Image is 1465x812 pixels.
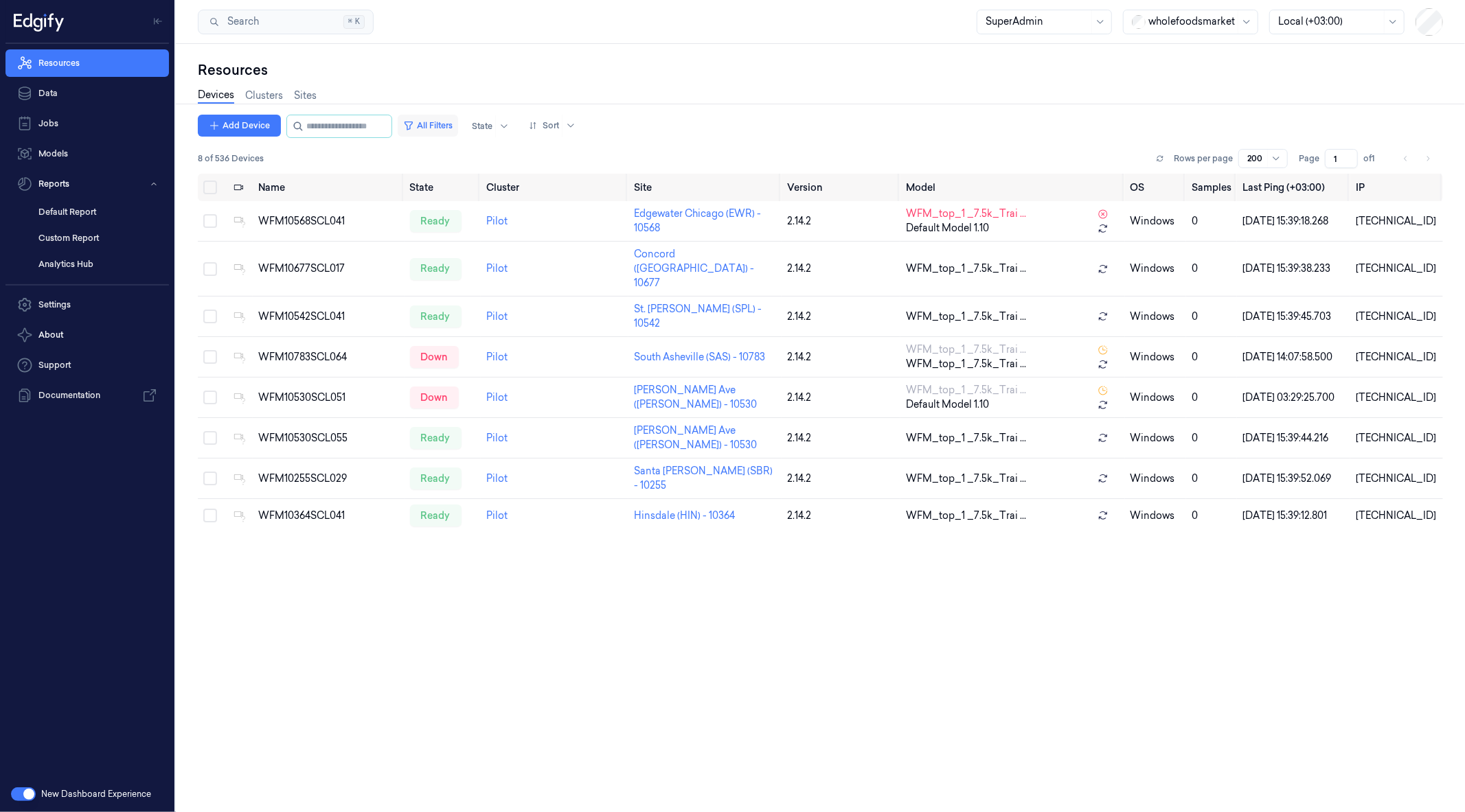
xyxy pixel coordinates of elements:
[486,472,508,485] a: Pilot
[1356,391,1438,405] div: [TECHNICAL_ID]
[1356,472,1438,486] div: [TECHNICAL_ID]
[787,509,895,523] div: 2.14.2
[198,115,281,137] button: Add Device
[5,80,169,107] a: Data
[634,509,735,522] a: Hinsdale (HIN) - 10364
[787,472,895,486] div: 2.14.2
[1131,472,1181,486] p: windows
[198,60,1443,80] div: Resources
[1131,214,1181,229] p: windows
[203,181,217,194] button: Select all
[1242,472,1345,486] div: [DATE] 15:39:52.069
[787,391,895,405] div: 2.14.2
[203,310,217,323] button: Select row
[1242,509,1345,523] div: [DATE] 15:39:12.801
[258,391,398,405] div: WFM10530SCL051
[906,262,1026,276] span: WFM_top_1 _7.5k_Trai ...
[906,383,1026,397] span: WFM_top_1 _7.5k_Trai ...
[1350,174,1443,201] th: IP
[203,509,217,522] button: Select row
[258,262,398,276] div: WFM10677SCL017
[628,174,782,201] th: Site
[203,472,217,485] button: Select row
[1242,431,1345,445] div: [DATE] 15:39:44.216
[1396,149,1438,168] nav: pagination
[1192,214,1231,229] div: 0
[405,174,481,201] th: State
[27,200,169,224] a: Default Report
[410,467,462,489] div: ready
[410,427,462,449] div: ready
[258,472,398,486] div: WFM10255SCL029
[1131,350,1181,364] p: windows
[410,386,459,408] div: down
[410,305,462,327] div: ready
[634,465,773,491] a: Santa [PERSON_NAME] (SBR) - 10255
[906,509,1026,523] span: WFM_top_1 _7.5k_Trai ...
[410,504,462,526] div: ready
[906,472,1026,486] span: WFM_top_1 _7.5k_Trai ...
[258,310,398,324] div: WFM10542SCL041
[5,170,169,198] button: Reports
[906,397,989,412] span: Default Model 1.10
[398,115,458,137] button: All Filters
[1131,310,1181,324] p: windows
[1242,391,1345,405] div: [DATE] 03:29:25.700
[222,14,259,29] span: Search
[203,214,217,228] button: Select row
[1242,262,1345,276] div: [DATE] 15:39:38.233
[1356,310,1438,324] div: [TECHNICAL_ID]
[486,310,508,323] a: Pilot
[486,509,508,522] a: Pilot
[258,214,398,229] div: WFM10568SCL041
[5,351,169,379] a: Support
[203,391,217,404] button: Select row
[634,351,765,363] a: South Asheville (SAS) - 10783
[258,431,398,445] div: WFM10530SCL055
[900,174,1124,201] th: Model
[5,321,169,349] button: About
[203,262,217,276] button: Select row
[294,89,317,103] a: Sites
[1131,262,1181,276] p: windows
[906,357,1026,371] span: WFM_top_1 _7.5k_Trai ...
[253,174,404,201] th: Name
[198,10,374,34] button: Search⌘K
[1242,214,1345,229] div: [DATE] 15:39:18.268
[1237,174,1350,201] th: Last Ping (+03:00)
[147,10,169,32] button: Toggle Navigation
[787,350,895,364] div: 2.14.2
[486,351,508,363] a: Pilot
[634,384,757,410] a: [PERSON_NAME] Ave ([PERSON_NAME]) - 10530
[787,310,895,324] div: 2.14.2
[1356,431,1438,445] div: [TECHNICAL_ID]
[906,207,1026,221] span: WFM_top_1 _7.5k_Trai ...
[258,509,398,523] div: WFM10364SCL041
[634,248,754,289] a: Concord ([GEOGRAPHIC_DATA]) - 10677
[5,140,169,167] a: Models
[1242,310,1345,324] div: [DATE] 15:39:45.703
[1131,509,1181,523] p: windows
[787,214,895,229] div: 2.14.2
[1242,350,1345,364] div: [DATE] 14:07:58.500
[1356,509,1438,523] div: [TECHNICAL_ID]
[1356,262,1438,276] div: [TECHNICAL_ID]
[5,49,169,77] a: Resources
[634,424,757,451] a: [PERSON_NAME] Ave ([PERSON_NAME]) - 10530
[5,382,169,409] a: Documentation
[198,152,264,165] span: 8 of 536 Devices
[410,210,462,232] div: ready
[906,310,1026,324] span: WFM_top_1 _7.5k_Trai ...
[5,291,169,318] a: Settings
[27,227,169,250] a: Custom Report
[258,350,398,364] div: WFM10783SCL064
[1125,174,1187,201] th: OS
[1356,214,1438,229] div: [TECHNICAL_ID]
[1192,350,1231,364] div: 0
[1363,152,1385,165] span: of 1
[1356,350,1438,364] div: [TECHNICAL_ID]
[787,431,895,445] div: 2.14.2
[27,253,169,276] a: Analytics Hub
[1192,391,1231,405] div: 0
[1131,391,1181,405] p: windows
